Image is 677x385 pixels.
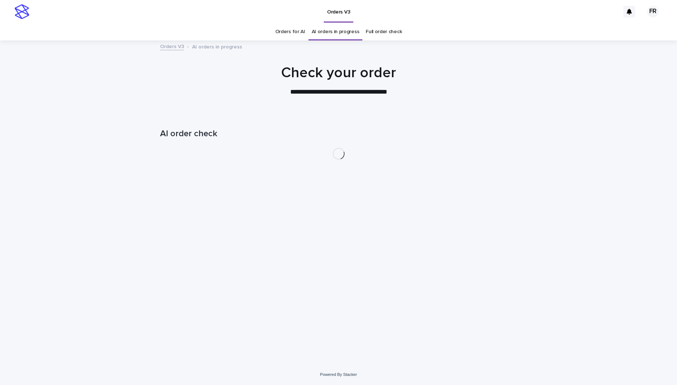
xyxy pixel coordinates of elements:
img: stacker-logo-s-only.png [15,4,29,19]
a: AI orders in progress [312,23,359,40]
h1: AI order check [160,129,517,139]
div: FR [647,6,659,17]
p: AI orders in progress [192,42,242,50]
h1: Check your order [160,64,517,82]
a: Powered By Stacker [320,372,357,377]
a: Orders for AI [275,23,305,40]
a: Orders V3 [160,42,184,50]
a: Full order check [366,23,402,40]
